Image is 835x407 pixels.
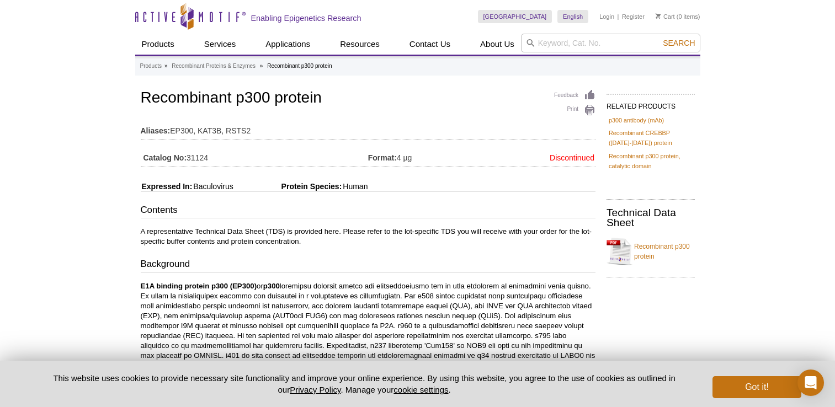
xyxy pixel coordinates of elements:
span: Protein Species: [236,182,342,191]
p: A representative Technical Data Sheet (TDS) is provided here. Please refer to the lot-specific TD... [141,227,595,247]
a: Register [622,13,645,20]
h3: Contents [141,203,595,219]
a: English [557,10,588,23]
div: Open Intercom Messenger [797,369,824,396]
p: This website uses cookies to provide necessary site functionality and improve your online experie... [34,372,695,395]
button: cookie settings [393,385,448,394]
a: About Us [474,34,521,55]
li: » [260,63,263,69]
a: Recombinant Proteins & Enzymes [172,61,256,71]
td: 31124 [141,146,368,164]
a: Login [599,13,614,20]
a: Applications [259,34,317,55]
span: Expressed In: [141,182,193,191]
a: [GEOGRAPHIC_DATA] [478,10,552,23]
td: EP300, KAT3B, RSTS2 [141,119,595,137]
strong: p300 [263,282,280,290]
li: | [618,10,619,23]
a: Products [135,34,181,55]
a: p300 antibody (mAb) [609,115,664,125]
h1: Recombinant p300 protein [141,89,595,108]
strong: Catalog No: [143,153,187,163]
h2: Enabling Epigenetics Research [251,13,361,23]
input: Keyword, Cat. No. [521,34,700,52]
a: Print [554,104,595,116]
a: Privacy Policy [290,385,341,394]
td: 4 µg [368,146,481,164]
img: Your Cart [656,13,661,19]
a: Contact Us [403,34,457,55]
button: Got it! [712,376,801,398]
button: Search [660,38,698,48]
a: Recombinant CREBBP ([DATE]-[DATE]) protein [609,128,693,148]
a: Products [140,61,162,71]
strong: Format: [368,153,397,163]
a: Feedback [554,89,595,101]
span: Baculovirus [192,182,233,191]
a: Recombinant p300 protein [607,235,695,268]
a: Cart [656,13,675,20]
span: Search [663,39,695,47]
li: (0 items) [656,10,700,23]
strong: Aliases: [141,126,171,136]
span: Human [342,182,368,191]
li: » [164,63,168,69]
strong: E1A binding protein p300 (EP300) [141,282,257,290]
li: Recombinant p300 protein [267,63,332,69]
a: Services [198,34,243,55]
h2: Technical Data Sheet [607,208,695,228]
h2: RELATED PRODUCTS [607,94,695,114]
td: Discontinued [481,146,595,164]
h3: Background [141,258,595,273]
a: Recombinant p300 protein, catalytic domain [609,151,693,171]
a: Resources [333,34,386,55]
